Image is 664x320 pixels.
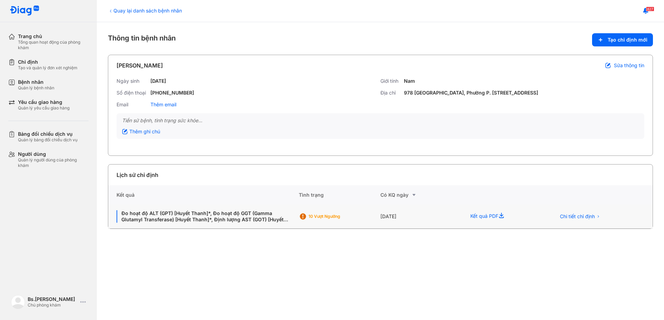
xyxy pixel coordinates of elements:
[560,213,595,220] span: Chi tiết chỉ định
[18,105,70,111] div: Quản lý yêu cầu giao hàng
[18,151,89,157] div: Người dùng
[608,37,647,43] span: Tạo chỉ định mới
[18,137,77,143] div: Quản lý bảng đối chiếu dịch vụ
[380,191,462,199] div: Có KQ ngày
[150,101,176,108] div: Thêm email
[28,296,77,302] div: Bs.[PERSON_NAME]
[117,101,148,108] div: Email
[10,6,39,16] img: logo
[404,90,538,96] div: 978 [GEOGRAPHIC_DATA], Phường P. [STREET_ADDRESS]
[646,7,654,11] span: 827
[462,205,547,229] div: Kết quả PDF
[380,78,401,84] div: Giới tính
[117,90,148,96] div: Số điện thoại
[122,128,160,135] div: Thêm ghi chú
[308,214,364,219] div: 10 Vượt ngưỡng
[614,62,644,69] span: Sửa thông tin
[117,171,158,179] div: Lịch sử chỉ định
[11,295,25,309] img: logo
[18,65,77,71] div: Tạo và quản lý đơn xét nghiệm
[592,33,653,46] button: Tạo chỉ định mới
[380,90,401,96] div: Địa chỉ
[18,131,77,137] div: Bảng đối chiếu dịch vụ
[18,85,54,91] div: Quản lý bệnh nhân
[18,59,77,65] div: Chỉ định
[150,90,194,96] div: [PHONE_NUMBER]
[556,211,605,222] button: Chi tiết chỉ định
[150,78,166,84] div: [DATE]
[18,99,70,105] div: Yêu cầu giao hàng
[380,205,462,229] div: [DATE]
[18,157,89,168] div: Quản lý người dùng của phòng khám
[18,79,54,85] div: Bệnh nhân
[18,39,89,51] div: Tổng quan hoạt động của phòng khám
[108,33,653,46] div: Thông tin bệnh nhân
[122,117,639,124] div: Tiền sử bệnh, tình trạng sức khỏe...
[117,78,148,84] div: Ngày sinh
[117,210,290,223] div: Đo hoạt độ ALT (GPT) [Huyết Thanh]*, Đo hoạt độ GGT (Gamma Glutamyl Transferase) [Huyết Thanh]*, ...
[299,185,380,205] div: Tình trạng
[404,78,415,84] div: Nam
[108,185,299,205] div: Kết quả
[28,302,77,308] div: Chủ phòng khám
[117,61,163,70] div: [PERSON_NAME]
[18,33,89,39] div: Trang chủ
[108,7,182,14] div: Quay lại danh sách bệnh nhân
